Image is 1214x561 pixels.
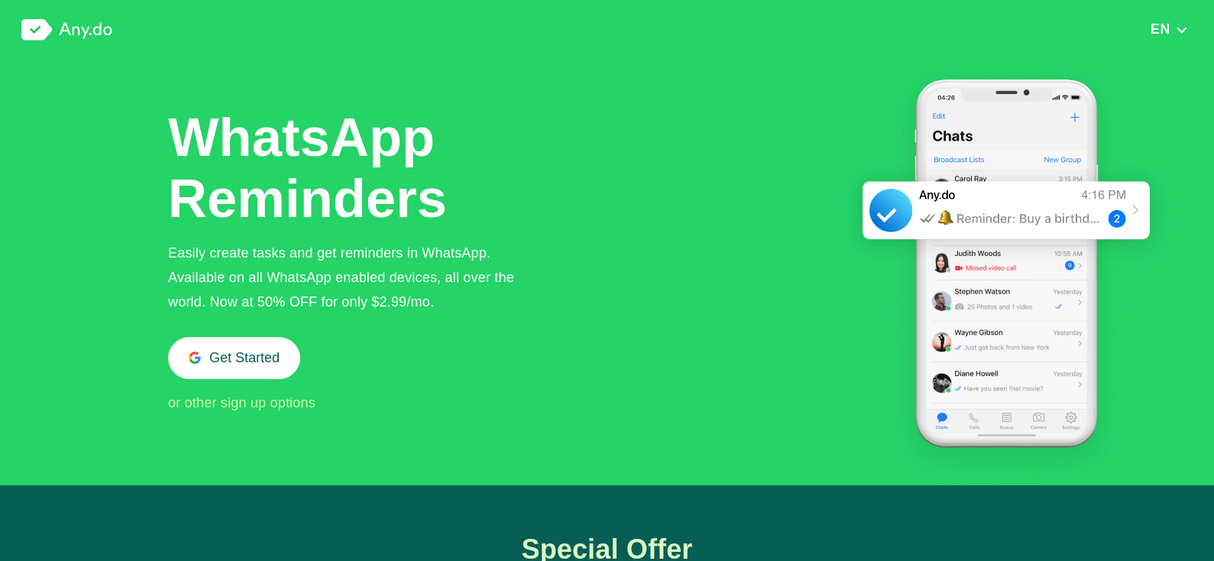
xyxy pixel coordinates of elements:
[1146,21,1193,37] button: EN
[168,241,539,314] div: Easily create tasks and get reminders in WhatsApp. Available on all WhatsApp enabled devices, all...
[21,19,112,41] img: logo
[1151,21,1170,37] span: EN
[168,337,300,379] button: Get Started
[168,395,316,410] span: or other sign up options
[1175,24,1188,35] img: down
[842,60,1170,485] img: WhatsApp Tasks & Reminders
[168,107,451,229] h1: WhatsApp Reminders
